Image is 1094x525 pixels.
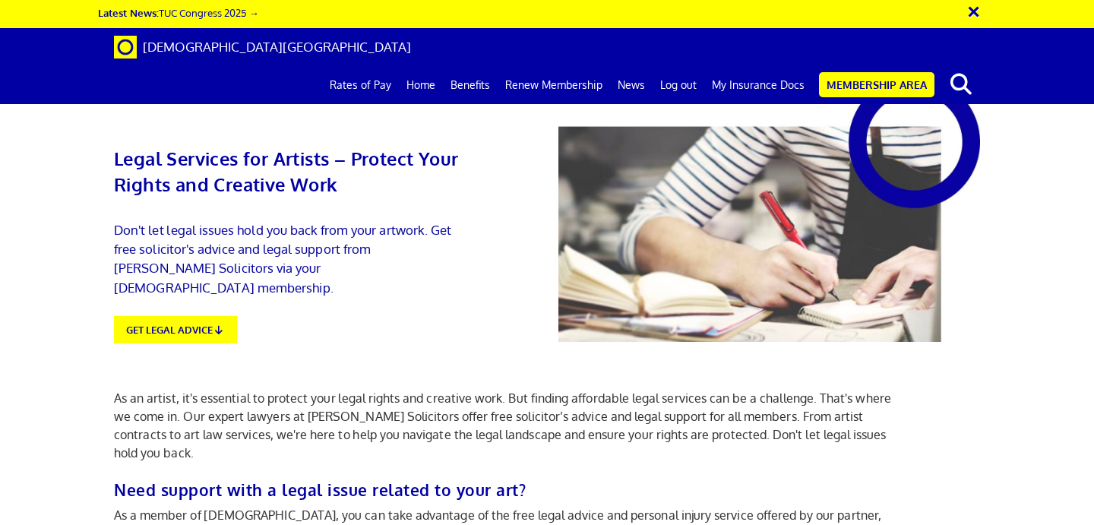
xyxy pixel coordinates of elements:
a: Log out [653,66,704,104]
a: Benefits [443,66,498,104]
b: Need support with a legal issue related to your art? [114,479,526,500]
a: Membership Area [819,72,934,97]
p: As an artist, it's essential to protect your legal rights and creative work. But finding affordab... [114,389,908,462]
a: My Insurance Docs [704,66,812,104]
button: search [937,68,984,100]
a: Brand [DEMOGRAPHIC_DATA][GEOGRAPHIC_DATA] [103,28,422,66]
p: Don't let legal issues hold you back from your artwork. Get free solicitor's advice and legal sup... [114,220,462,297]
a: Renew Membership [498,66,610,104]
strong: Latest News: [98,6,159,19]
a: Rates of Pay [322,66,399,104]
a: Home [399,66,443,104]
a: Latest News:TUC Congress 2025 → [98,6,259,19]
h1: Legal Services for Artists – Protect Your Rights and Creative Work [114,122,462,198]
span: [DEMOGRAPHIC_DATA][GEOGRAPHIC_DATA] [143,39,411,55]
a: News [610,66,653,104]
a: GET LEGAL ADVICE [114,316,237,344]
